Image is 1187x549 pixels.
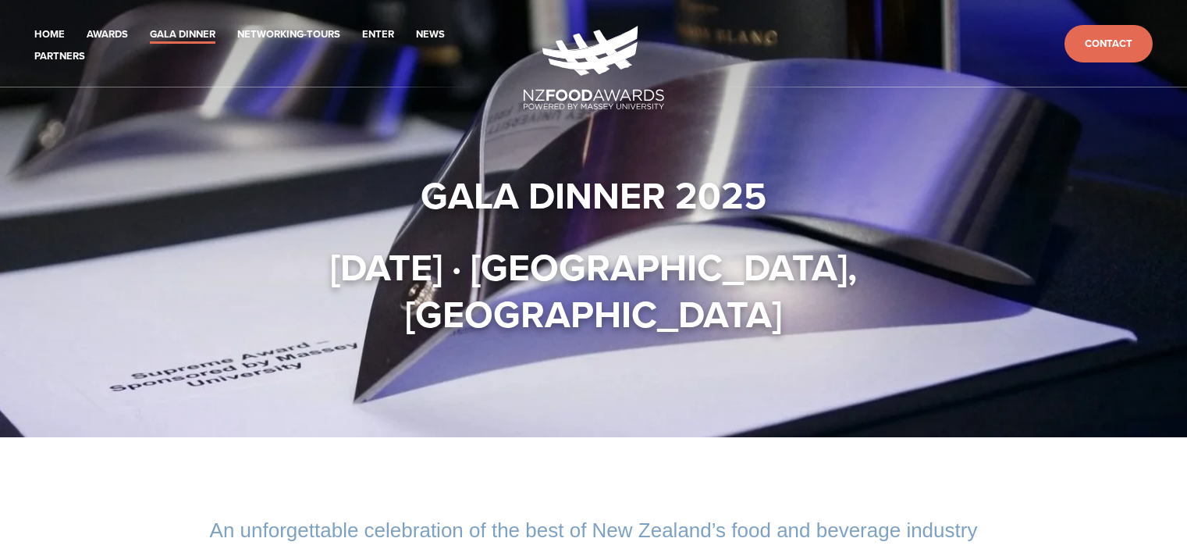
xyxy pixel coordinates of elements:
strong: [DATE] · [GEOGRAPHIC_DATA], [GEOGRAPHIC_DATA] [330,240,866,341]
a: Awards [87,26,128,44]
h2: An unforgettable celebration of the best of New Zealand’s food and beverage industry [160,519,1028,543]
a: Partners [34,48,85,66]
a: Networking-Tours [237,26,340,44]
a: News [416,26,445,44]
a: Gala Dinner [150,26,215,44]
h1: Gala Dinner 2025 [144,172,1043,219]
a: Enter [362,26,394,44]
a: Contact [1064,25,1153,63]
a: Home [34,26,65,44]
